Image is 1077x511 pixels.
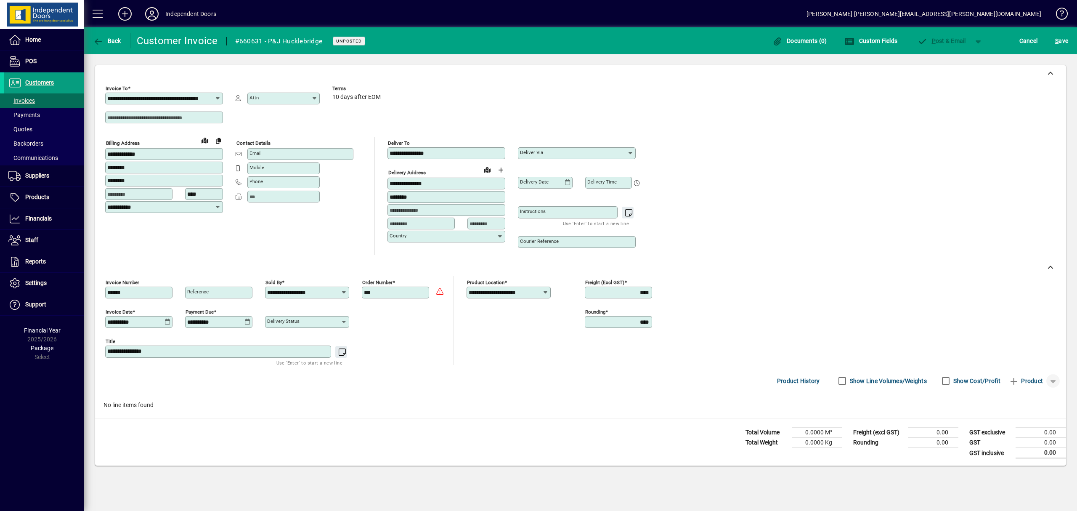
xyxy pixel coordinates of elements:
[8,126,32,133] span: Quotes
[31,345,53,351] span: Package
[24,327,61,334] span: Financial Year
[480,163,494,176] a: View on map
[276,358,342,367] mat-hint: Use 'Enter' to start a new line
[106,338,115,344] mat-label: Title
[186,309,214,315] mat-label: Payment due
[1055,34,1068,48] span: ave
[792,438,842,448] td: 0.0000 Kg
[1019,34,1038,48] span: Cancel
[849,438,908,448] td: Rounding
[106,85,128,91] mat-label: Invoice To
[585,279,624,285] mat-label: Freight (excl GST)
[362,279,393,285] mat-label: Order number
[95,392,1066,418] div: No line items found
[25,237,38,243] span: Staff
[965,438,1016,448] td: GST
[772,37,827,44] span: Documents (0)
[25,36,41,43] span: Home
[520,238,559,244] mat-label: Courier Reference
[336,38,362,44] span: Unposted
[25,58,37,64] span: POS
[235,35,323,48] div: #660631 - P&J Hucklebridge
[332,94,381,101] span: 10 days after EOM
[1005,373,1047,389] button: Product
[520,149,543,155] mat-label: Deliver via
[952,377,1000,385] label: Show Cost/Profit
[520,179,549,185] mat-label: Delivery date
[908,438,958,448] td: 0.00
[4,230,84,251] a: Staff
[1016,438,1066,448] td: 0.00
[520,208,546,214] mat-label: Instructions
[249,150,262,156] mat-label: Email
[332,86,383,91] span: Terms
[1053,33,1070,48] button: Save
[849,428,908,438] td: Freight (excl GST)
[93,37,121,44] span: Back
[1016,448,1066,458] td: 0.00
[198,133,212,147] a: View on map
[265,279,282,285] mat-label: Sold by
[4,251,84,272] a: Reports
[388,140,410,146] mat-label: Deliver To
[741,438,792,448] td: Total Weight
[4,51,84,72] a: POS
[390,233,406,239] mat-label: Country
[84,33,130,48] app-page-header-button: Back
[844,37,897,44] span: Custom Fields
[106,279,139,285] mat-label: Invoice number
[467,279,504,285] mat-label: Product location
[25,301,46,308] span: Support
[249,165,264,170] mat-label: Mobile
[25,79,54,86] span: Customers
[91,33,123,48] button: Back
[1009,374,1043,388] span: Product
[138,6,165,21] button: Profile
[8,140,43,147] span: Backorders
[106,309,133,315] mat-label: Invoice date
[1055,37,1058,44] span: S
[187,289,209,295] mat-label: Reference
[249,178,263,184] mat-label: Phone
[25,215,52,222] span: Financials
[770,33,829,48] button: Documents (0)
[1016,428,1066,438] td: 0.00
[563,218,629,228] mat-hint: Use 'Enter' to start a new line
[25,279,47,286] span: Settings
[777,374,820,388] span: Product History
[25,258,46,265] span: Reports
[267,318,300,324] mat-label: Delivery status
[8,154,58,161] span: Communications
[908,428,958,438] td: 0.00
[111,6,138,21] button: Add
[4,273,84,294] a: Settings
[137,34,218,48] div: Customer Invoice
[913,33,970,48] button: Post & Email
[165,7,216,21] div: Independent Doors
[8,112,40,118] span: Payments
[249,95,259,101] mat-label: Attn
[25,194,49,200] span: Products
[965,448,1016,458] td: GST inclusive
[494,163,507,177] button: Choose address
[4,151,84,165] a: Communications
[8,97,35,104] span: Invoices
[965,428,1016,438] td: GST exclusive
[932,37,936,44] span: P
[212,134,225,147] button: Copy to Delivery address
[1050,2,1066,29] a: Knowledge Base
[585,309,605,315] mat-label: Rounding
[842,33,899,48] button: Custom Fields
[806,7,1041,21] div: [PERSON_NAME] [PERSON_NAME][EMAIL_ADDRESS][PERSON_NAME][DOMAIN_NAME]
[792,428,842,438] td: 0.0000 M³
[4,136,84,151] a: Backorders
[4,122,84,136] a: Quotes
[25,172,49,179] span: Suppliers
[4,93,84,108] a: Invoices
[587,179,617,185] mat-label: Delivery time
[848,377,927,385] label: Show Line Volumes/Weights
[4,208,84,229] a: Financials
[4,294,84,315] a: Support
[4,165,84,186] a: Suppliers
[917,37,966,44] span: ost & Email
